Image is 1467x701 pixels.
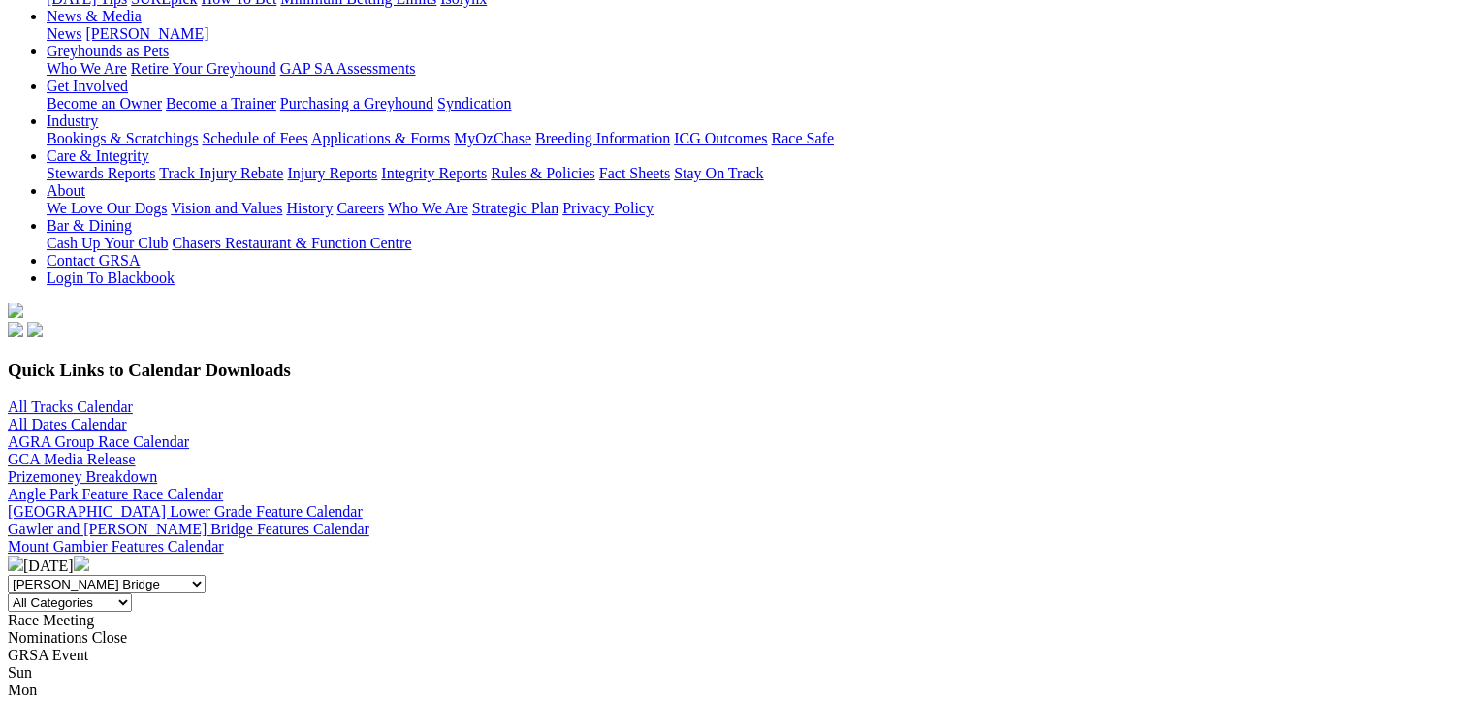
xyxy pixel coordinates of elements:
div: Industry [47,130,1459,147]
a: Privacy Policy [562,200,654,216]
a: We Love Our Dogs [47,200,167,216]
div: Care & Integrity [47,165,1459,182]
a: [GEOGRAPHIC_DATA] Lower Grade Feature Calendar [8,503,363,520]
a: Greyhounds as Pets [47,43,169,59]
a: Vision and Values [171,200,282,216]
a: Mount Gambier Features Calendar [8,538,224,555]
div: Mon [8,682,1459,699]
div: News & Media [47,25,1459,43]
img: twitter.svg [27,322,43,337]
a: Stay On Track [674,165,763,181]
a: Retire Your Greyhound [131,60,276,77]
a: Injury Reports [287,165,377,181]
a: Login To Blackbook [47,270,175,286]
a: ICG Outcomes [674,130,767,146]
a: Purchasing a Greyhound [280,95,433,112]
div: Nominations Close [8,629,1459,647]
a: Become an Owner [47,95,162,112]
img: chevron-right-pager-white.svg [74,556,89,571]
a: Become a Trainer [166,95,276,112]
a: MyOzChase [454,130,531,146]
div: GRSA Event [8,647,1459,664]
img: logo-grsa-white.png [8,303,23,318]
a: All Dates Calendar [8,416,127,432]
a: GAP SA Assessments [280,60,416,77]
img: chevron-left-pager-white.svg [8,556,23,571]
div: [DATE] [8,556,1459,575]
h3: Quick Links to Calendar Downloads [8,360,1459,381]
a: News & Media [47,8,142,24]
a: Integrity Reports [381,165,487,181]
div: Race Meeting [8,612,1459,629]
a: Careers [336,200,384,216]
a: History [286,200,333,216]
a: AGRA Group Race Calendar [8,433,189,450]
a: Breeding Information [535,130,670,146]
div: About [47,200,1459,217]
div: Greyhounds as Pets [47,60,1459,78]
a: Get Involved [47,78,128,94]
a: Syndication [437,95,511,112]
a: Bookings & Scratchings [47,130,198,146]
a: Prizemoney Breakdown [8,468,157,485]
img: facebook.svg [8,322,23,337]
a: Care & Integrity [47,147,149,164]
div: Sun [8,664,1459,682]
a: Gawler and [PERSON_NAME] Bridge Features Calendar [8,521,369,537]
a: Stewards Reports [47,165,155,181]
a: Who We Are [388,200,468,216]
a: All Tracks Calendar [8,398,133,415]
a: [PERSON_NAME] [85,25,208,42]
a: Chasers Restaurant & Function Centre [172,235,411,251]
a: Race Safe [771,130,833,146]
a: Bar & Dining [47,217,132,234]
a: Strategic Plan [472,200,558,216]
a: Schedule of Fees [202,130,307,146]
a: GCA Media Release [8,451,136,467]
a: Track Injury Rebate [159,165,283,181]
a: Who We Are [47,60,127,77]
a: Fact Sheets [599,165,670,181]
div: Bar & Dining [47,235,1459,252]
a: News [47,25,81,42]
div: Get Involved [47,95,1459,112]
a: Applications & Forms [311,130,450,146]
a: Contact GRSA [47,252,140,269]
a: Rules & Policies [491,165,595,181]
a: Cash Up Your Club [47,235,168,251]
a: About [47,182,85,199]
a: Angle Park Feature Race Calendar [8,486,223,502]
a: Industry [47,112,98,129]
